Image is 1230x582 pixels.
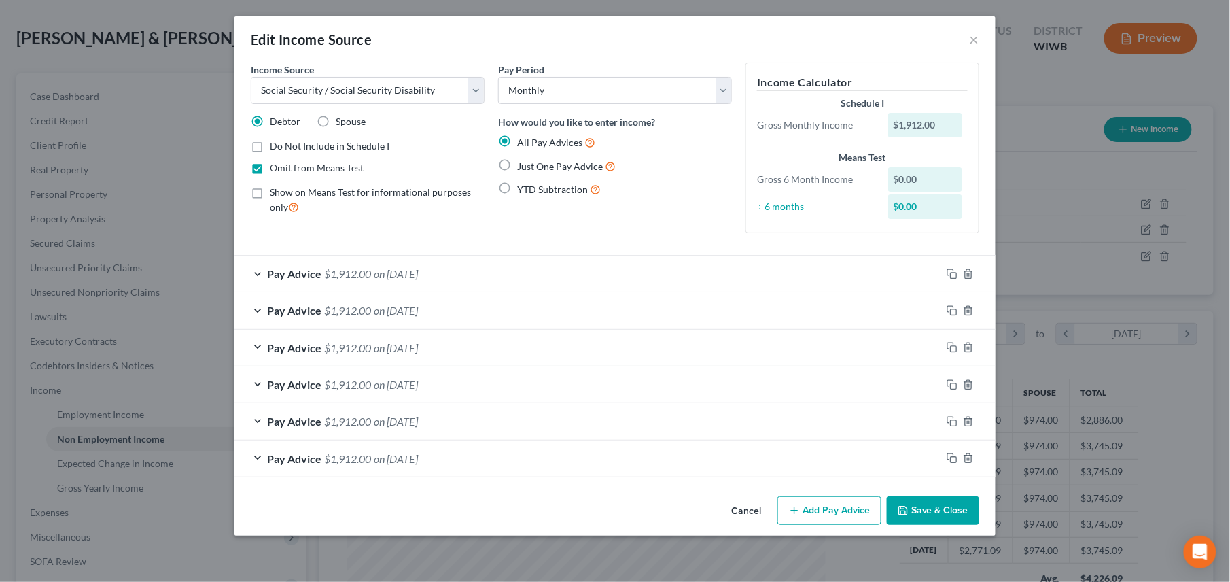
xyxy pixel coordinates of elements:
span: on [DATE] [374,267,418,280]
div: Edit Income Source [251,30,372,49]
span: Pay Advice [267,378,321,391]
span: on [DATE] [374,452,418,465]
span: Debtor [270,116,300,127]
span: on [DATE] [374,341,418,354]
span: Spouse [336,116,366,127]
div: Gross Monthly Income [750,118,881,132]
div: Gross 6 Month Income [750,173,881,186]
span: Pay Advice [267,267,321,280]
span: All Pay Advices [517,137,582,148]
button: × [970,31,979,48]
span: $1,912.00 [324,415,371,428]
div: ÷ 6 months [750,200,881,213]
span: Do Not Include in Schedule I [270,140,389,152]
span: Pay Advice [267,304,321,317]
div: $0.00 [888,194,963,219]
div: Schedule I [757,97,968,110]
span: Just One Pay Advice [517,160,603,172]
span: Omit from Means Test [270,162,364,173]
button: Cancel [720,498,772,525]
span: Income Source [251,64,314,75]
span: Show on Means Test for informational purposes only [270,186,471,213]
span: Pay Advice [267,415,321,428]
span: on [DATE] [374,304,418,317]
label: How would you like to enter income? [498,115,655,129]
span: on [DATE] [374,378,418,391]
span: $1,912.00 [324,304,371,317]
span: Pay Advice [267,341,321,354]
span: Pay Advice [267,452,321,465]
button: Add Pay Advice [777,496,881,525]
span: YTD Subtraction [517,184,588,195]
div: $1,912.00 [888,113,963,137]
span: $1,912.00 [324,267,371,280]
span: on [DATE] [374,415,418,428]
span: $1,912.00 [324,378,371,391]
h5: Income Calculator [757,74,968,91]
div: Open Intercom Messenger [1184,536,1216,568]
span: $1,912.00 [324,341,371,354]
button: Save & Close [887,496,979,525]
label: Pay Period [498,63,544,77]
span: $1,912.00 [324,452,371,465]
div: $0.00 [888,167,963,192]
div: Means Test [757,151,968,165]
